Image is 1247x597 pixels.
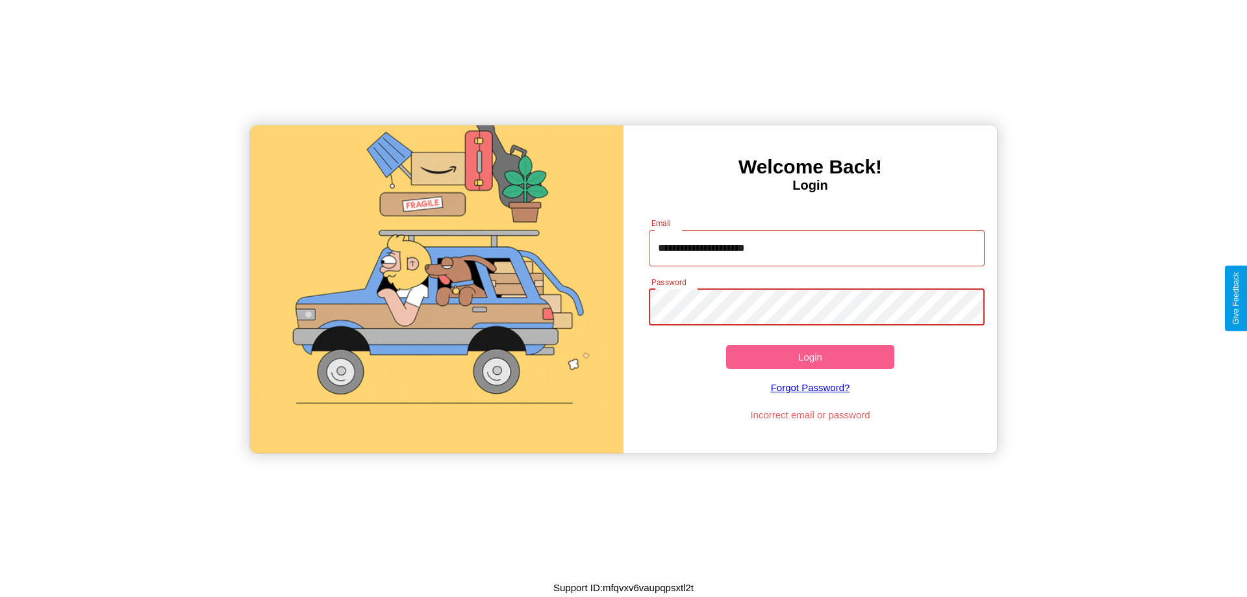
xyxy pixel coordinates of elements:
[651,277,686,288] label: Password
[1231,272,1241,325] div: Give Feedback
[250,125,623,453] img: gif
[642,406,979,424] p: Incorrect email or password
[623,156,997,178] h3: Welcome Back!
[553,579,694,596] p: Support ID: mfqvxv6vaupqpsxtl2t
[726,345,894,369] button: Login
[623,178,997,193] h4: Login
[651,218,672,229] label: Email
[642,369,979,406] a: Forgot Password?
